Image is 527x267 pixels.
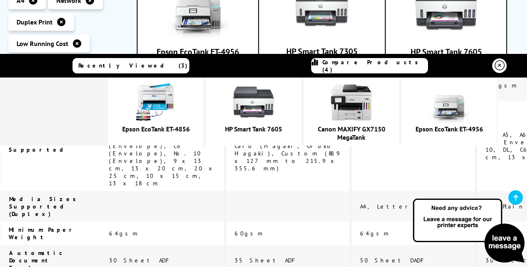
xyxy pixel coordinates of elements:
[360,203,411,210] span: A4, Letter
[411,46,482,57] a: HP Smart Tank 7605
[135,82,176,123] img: epson-et-4856-ink-included-new-small.jpg
[17,39,68,48] span: Low Running Cost
[486,82,518,89] span: 300gsm
[109,257,172,264] span: 30 Sheet ADF
[318,125,385,141] a: Canon MAXIFY GX7150 MegaTank
[234,230,264,237] span: 60gsm
[78,62,188,69] span: Recently Viewed (3)
[167,32,229,40] a: Epson EcoTank ET-4956
[331,82,372,123] img: canon-maxify-gx7150-front-small.jpg
[9,195,80,218] span: Media Sizes Supported (Duplex)
[291,31,353,39] a: HP Smart Tank 7305
[234,120,339,172] span: A4, A5, A6, B5 (JIS), Envelope (DL, C5, C6, Chou #3, Chou #4), Card (Hagaki, Ofuku Hagaki), Custo...
[360,230,390,237] span: 64gsm
[360,257,426,264] span: 50 Sheet DADF
[17,18,53,26] span: Duplex Print
[234,257,297,264] span: 35 Sheet ADF
[322,58,428,73] span: Compare Products (4)
[416,125,483,133] a: Epson EcoTank ET-4956
[286,46,358,57] a: HP Smart Tank 7305
[428,82,470,123] img: epson-et-4956-front-small.jpg
[233,82,274,123] img: HP-SmartTank-7605-Front-Small.jpg
[311,58,428,73] a: Compare Products (4)
[411,197,527,265] img: Open Live Chat window
[109,105,215,187] span: A4 (21.0x29.7 cm), A5 (14.8x21.0 cm), A6 (10.5x14.8 cm), B5 (17.6x25.7 cm), B6 (12.5x17.6 cm), DL...
[415,32,477,40] a: HP Smart Tank 7605
[9,226,77,241] span: Minimum Paper Weight
[225,125,282,133] a: HP Smart Tank 7605
[157,46,239,57] a: Epson EcoTank ET-4956
[9,138,80,153] span: Media Sizes Supported
[73,58,189,73] a: Recently Viewed (3)
[109,230,139,237] span: 64gsm
[122,125,190,133] a: Epson EcoTank ET-4856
